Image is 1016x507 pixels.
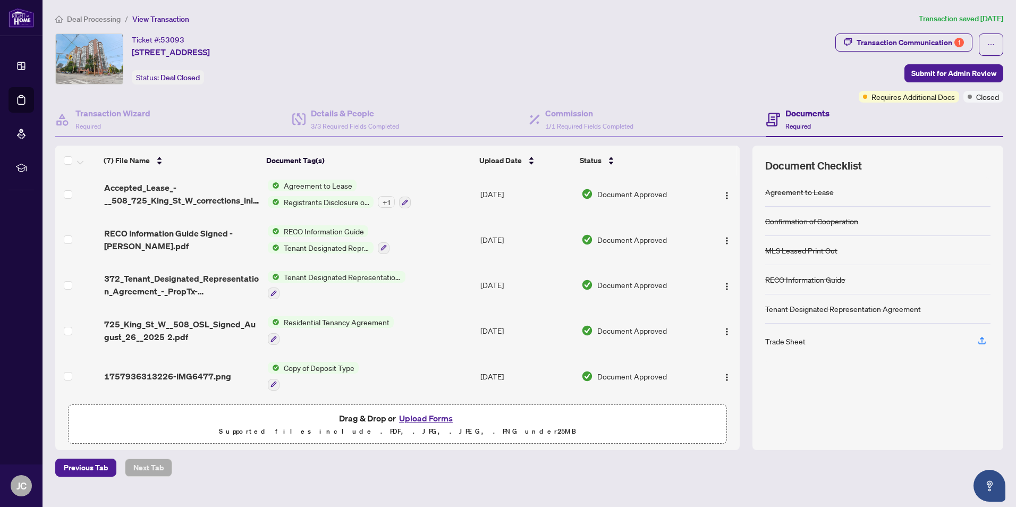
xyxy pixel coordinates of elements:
img: Status Icon [268,225,280,237]
img: Logo [723,373,731,382]
span: Agreement to Lease [280,180,357,191]
span: Document Approved [597,188,667,200]
span: Document Approved [597,279,667,291]
img: Status Icon [268,316,280,328]
div: MLS Leased Print Out [765,244,837,256]
span: Status [580,155,602,166]
span: Copy of Deposit Type [280,362,359,374]
img: logo [9,8,34,28]
h4: Commission [545,107,633,120]
img: Document Status [581,234,593,246]
span: Tenant Designated Representation Agreement [280,242,374,253]
img: Status Icon [268,180,280,191]
img: Document Status [581,325,593,336]
span: home [55,15,63,23]
button: Previous Tab [55,459,116,477]
img: IMG-C12324710_1.jpg [56,34,123,84]
img: Status Icon [268,271,280,283]
button: Status IconAgreement to LeaseStatus IconRegistrants Disclosure of Interest+1 [268,180,411,208]
button: Transaction Communication1 [835,33,972,52]
button: Logo [718,368,735,385]
button: Submit for Admin Review [904,64,1003,82]
th: Document Tag(s) [262,146,475,175]
span: Document Approved [597,370,667,382]
span: Drag & Drop orUpload FormsSupported files include .PDF, .JPG, .JPEG, .PNG under25MB [69,405,726,444]
span: Submit for Admin Review [911,65,996,82]
h4: Documents [785,107,829,120]
img: Logo [723,282,731,291]
span: View Transaction [132,14,189,24]
span: Residential Tenancy Agreement [280,316,394,328]
td: [DATE] [476,217,578,263]
img: Status Icon [268,242,280,253]
img: Logo [723,236,731,245]
span: 53093 [160,35,184,45]
span: 1/1 Required Fields Completed [545,122,633,130]
span: RECO Information Guide [280,225,368,237]
span: Deal Closed [160,73,200,82]
span: Document Approved [597,325,667,336]
img: Document Status [581,188,593,200]
span: Document Approved [597,234,667,246]
span: Required [75,122,101,130]
span: Document Checklist [765,158,862,173]
div: Ticket #: [132,33,184,46]
button: Upload Forms [396,411,456,425]
span: 3/3 Required Fields Completed [311,122,399,130]
li: / [125,13,128,25]
article: Transaction saved [DATE] [919,13,1003,25]
button: Status IconCopy of Deposit Type [268,362,359,391]
td: [DATE] [476,263,578,308]
span: 372_Tenant_Designated_Representation_Agreement_-_PropTx-[PERSON_NAME] 2.pdf [104,272,259,298]
span: Previous Tab [64,459,108,476]
span: JC [16,478,27,493]
span: Deal Processing [67,14,121,24]
div: Transaction Communication [857,34,964,51]
td: [DATE] [476,171,578,217]
th: Status [575,146,701,175]
div: Agreement to Lease [765,186,834,198]
img: Document Status [581,279,593,291]
td: [DATE] [476,308,578,353]
td: [DATE] [476,353,578,399]
div: + 1 [378,196,395,208]
button: Logo [718,322,735,339]
div: RECO Information Guide [765,274,845,285]
div: 1 [954,38,964,47]
h4: Transaction Wizard [75,107,150,120]
span: Requires Additional Docs [871,91,955,103]
button: Status IconRECO Information GuideStatus IconTenant Designated Representation Agreement [268,225,390,254]
button: Status IconTenant Designated Representation Agreement [268,271,405,300]
button: Logo [718,231,735,248]
span: RECO Information Guide Signed - [PERSON_NAME].pdf [104,227,259,252]
span: Required [785,122,811,130]
button: Open asap [973,470,1005,502]
button: Logo [718,185,735,202]
button: Logo [718,276,735,293]
span: Upload Date [479,155,522,166]
div: Confirmation of Cooperation [765,215,858,227]
img: Logo [723,327,731,336]
span: 725_King_St_W__508_OSL_Signed_August_26__2025 2.pdf [104,318,259,343]
span: Tenant Designated Representation Agreement [280,271,405,283]
img: Status Icon [268,362,280,374]
div: Tenant Designated Representation Agreement [765,303,921,315]
img: Status Icon [268,196,280,208]
img: Document Status [581,370,593,382]
span: Closed [976,91,999,103]
span: Accepted_Lease_-__508_725_King_St_W_corrections_initialed_by_Landlord.pdf [104,181,259,207]
span: 1757936313226-IMG6477.png [104,370,231,383]
img: Logo [723,191,731,200]
span: Registrants Disclosure of Interest [280,196,374,208]
th: Upload Date [475,146,575,175]
span: (7) File Name [104,155,150,166]
th: (7) File Name [99,146,262,175]
span: [STREET_ADDRESS] [132,46,210,58]
p: Supported files include .PDF, .JPG, .JPEG, .PNG under 25 MB [75,425,720,438]
span: Drag & Drop or [339,411,456,425]
h4: Details & People [311,107,399,120]
button: Status IconResidential Tenancy Agreement [268,316,394,345]
div: Trade Sheet [765,335,806,347]
span: ellipsis [987,41,995,48]
div: Status: [132,70,204,84]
